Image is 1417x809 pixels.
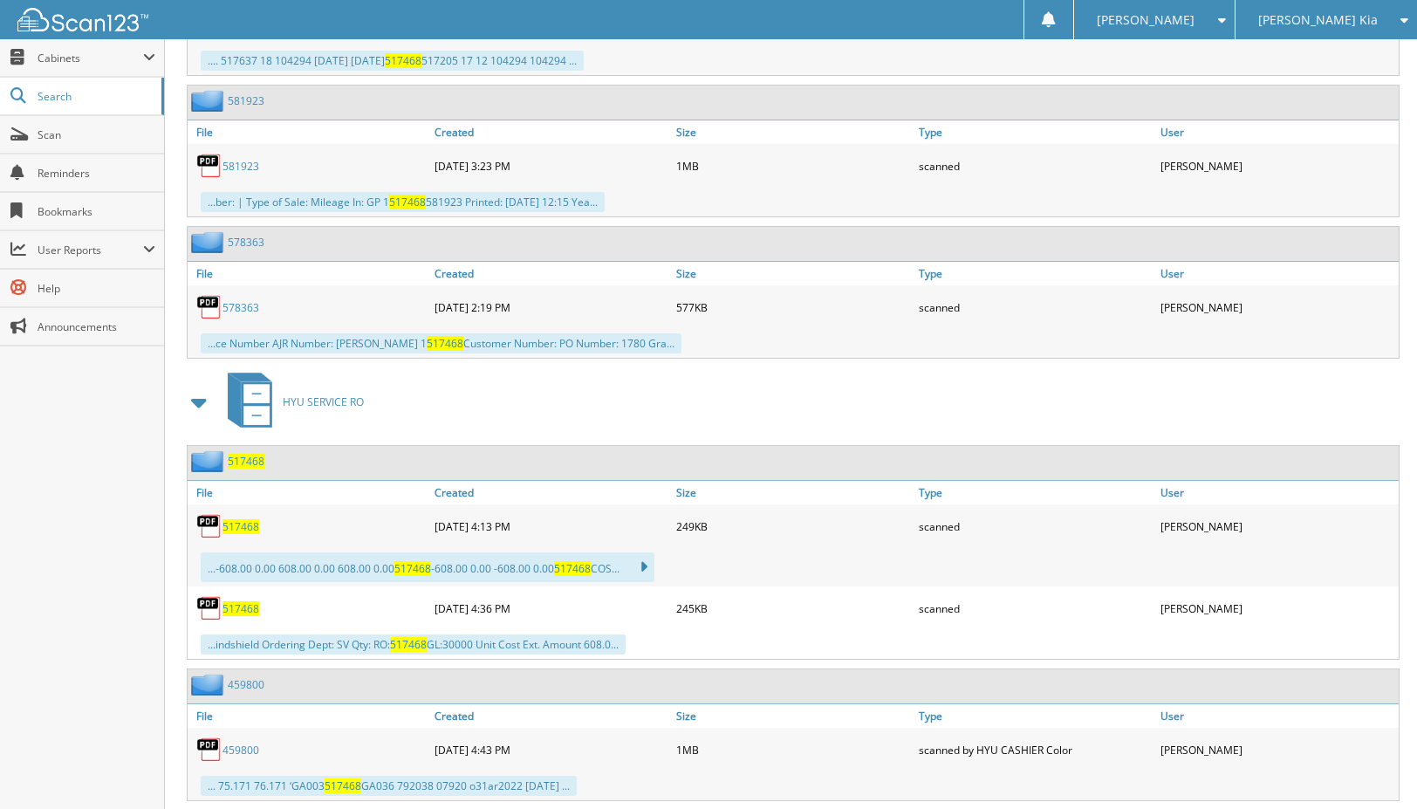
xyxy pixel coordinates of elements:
[1156,704,1399,728] a: User
[17,8,148,31] img: scan123-logo-white.svg
[228,677,264,692] a: 459800
[672,290,914,325] div: 577KB
[672,704,914,728] a: Size
[191,90,228,112] img: folder2.png
[914,262,1157,285] a: Type
[914,509,1157,544] div: scanned
[201,634,626,655] div: ...indshield Ordering Dept: SV Qty: RO: GL:30000 Unit Cost Ext. Amount 608.0...
[196,294,222,320] img: PDF.png
[672,591,914,626] div: 245KB
[38,89,153,104] span: Search
[672,481,914,504] a: Size
[228,454,264,469] a: 517468
[390,637,427,652] span: 517468
[914,148,1157,183] div: scanned
[1156,148,1399,183] div: [PERSON_NAME]
[385,53,421,68] span: 517468
[38,243,143,257] span: User Reports
[222,743,259,758] a: 459800
[191,450,228,472] img: folder2.png
[914,120,1157,144] a: Type
[672,120,914,144] a: Size
[196,595,222,621] img: PDF.png
[1156,591,1399,626] div: [PERSON_NAME]
[38,204,155,219] span: Bookmarks
[283,394,364,409] span: HYU SERVICE RO
[201,776,577,796] div: ... 75.171 76.171 ‘GA003 GA036 792038 07920 o31ar2022 [DATE] ...
[222,519,259,534] a: 517468
[1156,120,1399,144] a: User
[430,704,673,728] a: Created
[430,148,673,183] div: [DATE] 3:23 PM
[430,262,673,285] a: Created
[914,290,1157,325] div: scanned
[430,120,673,144] a: Created
[217,367,364,436] a: HYU SERVICE RO
[672,148,914,183] div: 1MB
[228,235,264,250] a: 578363
[672,262,914,285] a: Size
[188,481,430,504] a: File
[188,262,430,285] a: File
[914,732,1157,767] div: scanned by HYU CASHIER Color
[394,561,431,576] span: 517468
[1156,262,1399,285] a: User
[672,509,914,544] div: 249KB
[201,552,654,582] div: ...-608.00 0.00 608.00 0.00 608.00 0.00 -608.00 0.00 -608.00 0.00 COS...
[196,513,222,539] img: PDF.png
[201,333,681,353] div: ...ce Number AJR Number: [PERSON_NAME] 1 Customer Number: PO Number: 1780 Gra...
[1156,290,1399,325] div: [PERSON_NAME]
[430,732,673,767] div: [DATE] 4:43 PM
[914,704,1157,728] a: Type
[188,704,430,728] a: File
[1156,509,1399,544] div: [PERSON_NAME]
[427,336,463,351] span: 517468
[196,737,222,763] img: PDF.png
[222,300,259,315] a: 578363
[38,319,155,334] span: Announcements
[1156,481,1399,504] a: User
[1258,15,1378,25] span: [PERSON_NAME] Kia
[430,481,673,504] a: Created
[430,290,673,325] div: [DATE] 2:19 PM
[389,195,426,209] span: 517468
[228,93,264,108] a: 581923
[430,591,673,626] div: [DATE] 4:36 PM
[38,51,143,65] span: Cabinets
[1097,15,1195,25] span: [PERSON_NAME]
[188,120,430,144] a: File
[38,166,155,181] span: Reminders
[38,281,155,296] span: Help
[222,601,259,616] a: 517468
[38,127,155,142] span: Scan
[196,153,222,179] img: PDF.png
[325,778,361,793] span: 517468
[554,561,591,576] span: 517468
[672,732,914,767] div: 1MB
[914,591,1157,626] div: scanned
[430,509,673,544] div: [DATE] 4:13 PM
[914,481,1157,504] a: Type
[201,51,584,71] div: .... 517637 18 104294 [DATE] [DATE] 517205 17 12 104294 104294 ...
[191,674,228,696] img: folder2.png
[191,231,228,253] img: folder2.png
[1156,732,1399,767] div: [PERSON_NAME]
[201,192,605,212] div: ...ber: | Type of Sale: Mileage In: GP 1 581923 Printed: [DATE] 12:15 Yea...
[222,159,259,174] a: 581923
